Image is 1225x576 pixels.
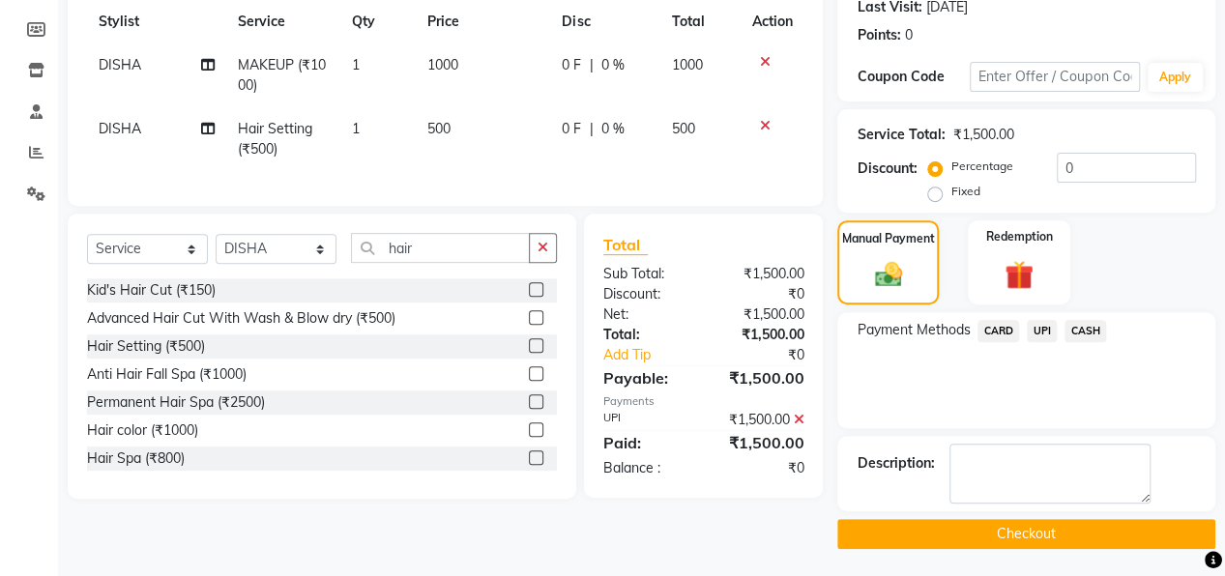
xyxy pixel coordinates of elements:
[603,235,648,255] span: Total
[352,120,360,137] span: 1
[238,56,326,94] span: MAKEUP (₹1000)
[589,264,704,284] div: Sub Total:
[672,120,695,137] span: 500
[87,392,265,413] div: Permanent Hair Spa (₹2500)
[589,345,723,365] a: Add Tip
[589,284,704,304] div: Discount:
[857,125,945,145] div: Service Total:
[950,183,979,200] label: Fixed
[87,336,205,357] div: Hair Setting (₹500)
[99,120,141,137] span: DISHA
[99,56,141,73] span: DISHA
[704,304,819,325] div: ₹1,500.00
[857,25,900,45] div: Points:
[704,366,819,389] div: ₹1,500.00
[427,120,451,137] span: 500
[427,56,458,73] span: 1000
[996,257,1043,293] img: _gift.svg
[842,230,935,247] label: Manual Payment
[589,458,704,478] div: Balance :
[857,320,970,340] span: Payment Methods
[866,259,911,291] img: _cash.svg
[986,228,1053,245] label: Redemption
[352,56,360,73] span: 1
[857,453,934,474] div: Description:
[704,458,819,478] div: ₹0
[589,410,704,430] div: UPI
[87,448,185,469] div: Hair Spa (₹800)
[704,284,819,304] div: ₹0
[672,56,703,73] span: 1000
[970,62,1139,92] input: Enter Offer / Coupon Code
[351,233,530,263] input: Search or Scan
[562,55,581,75] span: 0 F
[589,366,704,389] div: Payable:
[704,431,819,454] div: ₹1,500.00
[904,25,912,45] div: 0
[1027,320,1057,342] span: UPI
[1065,320,1106,342] span: CASH
[603,393,803,410] div: Payments
[950,158,1012,175] label: Percentage
[857,158,917,179] div: Discount:
[600,55,624,75] span: 0 %
[589,431,704,454] div: Paid:
[87,308,395,329] div: Advanced Hair Cut With Wash & Blow dry (₹500)
[589,55,593,75] span: |
[589,119,593,139] span: |
[704,325,819,345] div: ₹1,500.00
[704,410,819,430] div: ₹1,500.00
[704,264,819,284] div: ₹1,500.00
[837,519,1215,549] button: Checkout
[87,420,198,441] div: Hair color (₹1000)
[977,320,1019,342] span: CARD
[87,364,247,385] div: Anti Hair Fall Spa (₹1000)
[952,125,1013,145] div: ₹1,500.00
[589,325,704,345] div: Total:
[562,119,581,139] span: 0 F
[857,67,970,87] div: Coupon Code
[87,280,216,301] div: Kid's Hair Cut (₹150)
[722,345,818,365] div: ₹0
[1148,63,1203,92] button: Apply
[600,119,624,139] span: 0 %
[589,304,704,325] div: Net:
[238,120,312,158] span: Hair Setting (₹500)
